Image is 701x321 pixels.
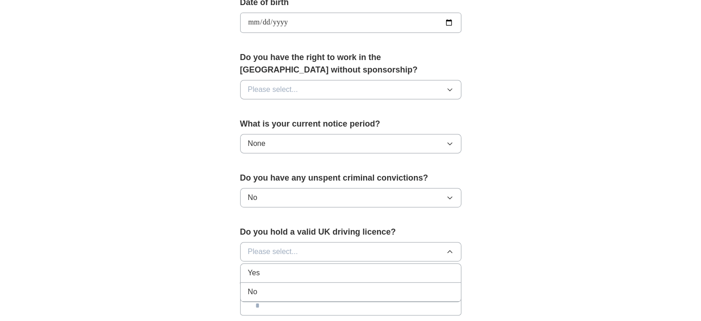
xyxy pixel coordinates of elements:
[240,242,461,261] button: Please select...
[248,246,298,257] span: Please select...
[248,267,260,279] span: Yes
[240,172,461,184] label: Do you have any unspent criminal convictions?
[240,118,461,130] label: What is your current notice period?
[248,84,298,95] span: Please select...
[248,286,257,297] span: No
[240,80,461,99] button: Please select...
[240,134,461,153] button: None
[248,192,257,203] span: No
[248,138,265,149] span: None
[240,188,461,207] button: No
[240,51,461,76] label: Do you have the right to work in the [GEOGRAPHIC_DATA] without sponsorship?
[240,226,461,238] label: Do you hold a valid UK driving licence?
